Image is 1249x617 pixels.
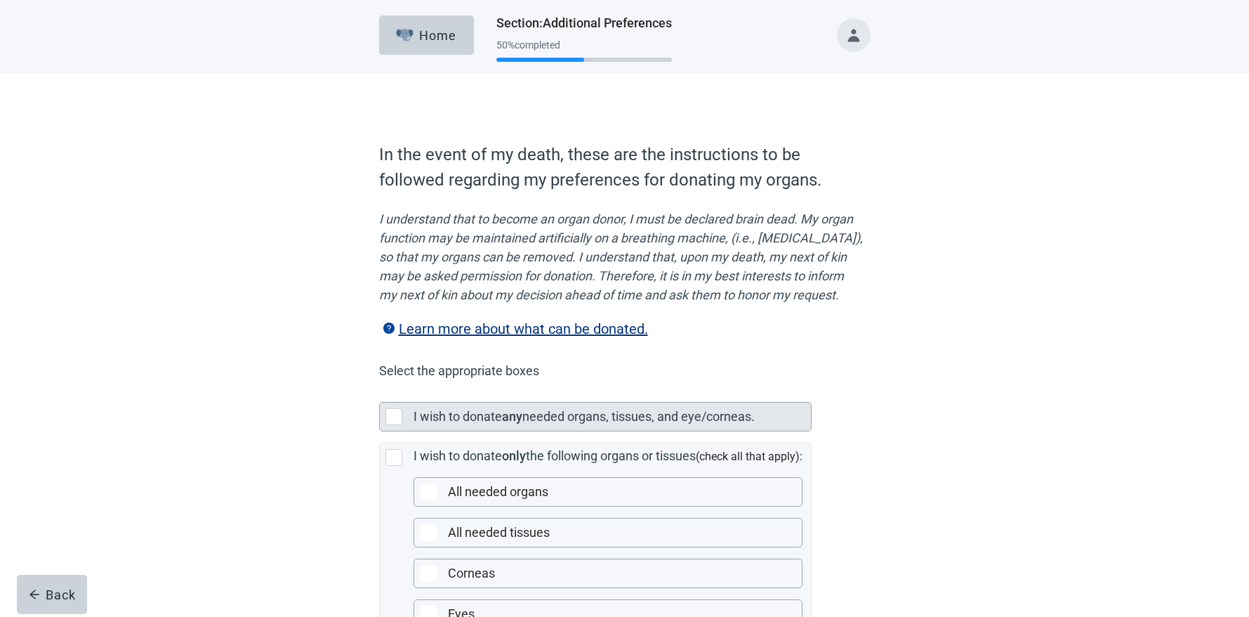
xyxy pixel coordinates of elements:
[379,209,864,304] em: I understand that to become an organ donor, I must be declared brain dead. My organ function may ...
[379,142,864,193] label: In the event of my death, these are the instructions to be followed regarding my preferences for ...
[502,448,526,463] label: only
[502,409,522,424] label: any
[396,28,456,42] div: Home
[414,409,502,424] label: I wish to donate
[448,566,495,580] label: Corneas
[496,34,672,68] div: Progress section
[496,13,672,33] h1: Section : Additional Preferences
[522,409,755,424] label: needed organs, tissues, and eye/corneas.
[414,448,502,463] label: I wish to donate
[29,589,40,600] span: arrow-left
[837,18,871,52] button: Toggle account menu
[379,320,648,337] label: Learn more about what can be donated.
[29,587,76,602] div: Back
[396,29,414,41] img: Elephant
[379,358,864,384] p: Select the appropriate boxes
[496,39,672,51] div: 50 % completed
[448,525,550,540] label: All needed tissues
[526,448,696,463] label: the following organs or tissues
[383,323,395,334] span: question-circle
[17,575,87,614] button: arrow-leftBack
[448,484,548,499] label: All needed organs
[379,15,474,55] button: ElephantHome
